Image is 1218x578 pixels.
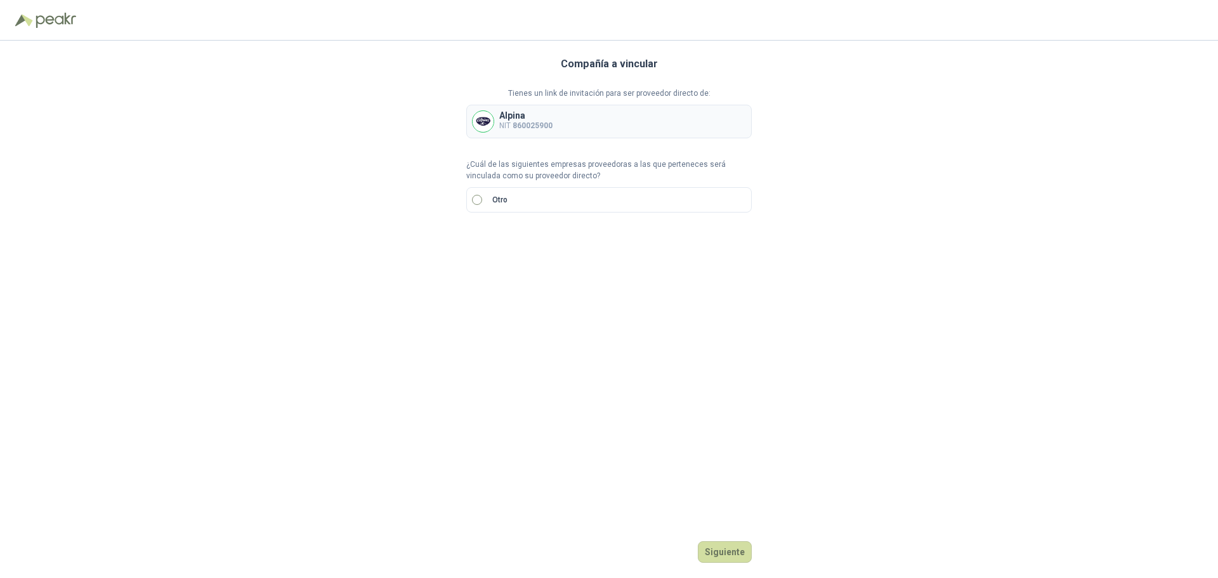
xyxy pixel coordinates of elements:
[492,194,507,206] p: Otro
[499,111,553,120] p: Alpina
[561,56,658,72] h3: Compañía a vincular
[698,541,752,563] button: Siguiente
[15,14,33,27] img: Logo
[36,13,76,28] img: Peakr
[473,111,494,132] img: Company Logo
[466,159,752,183] p: ¿Cuál de las siguientes empresas proveedoras a las que perteneces será vinculada como su proveedo...
[466,88,752,100] p: Tienes un link de invitación para ser proveedor directo de:
[513,121,553,130] b: 860025900
[499,120,553,132] p: NIT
